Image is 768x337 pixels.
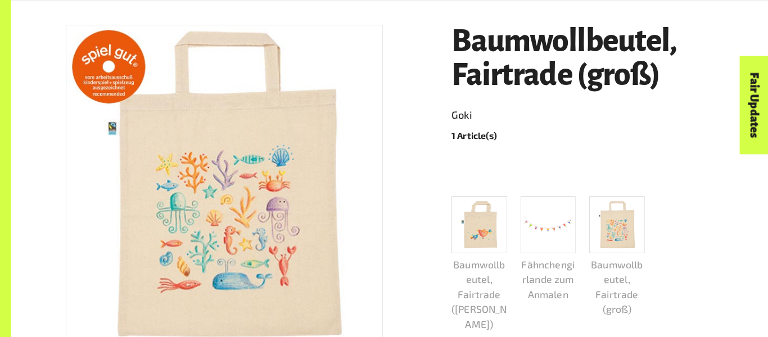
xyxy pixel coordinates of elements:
p: 1 Article(s) [451,129,713,142]
p: Baumwollbeutel, Fairtrade (groß) [589,257,645,317]
a: Goki [451,106,713,124]
a: Baumwollbeutel, Fairtrade (groß) [589,196,645,317]
p: Baumwollbeutel, Fairtrade ([PERSON_NAME]) [451,257,507,331]
a: Fähnchengirlande zum Anmalen [521,196,576,302]
h1: Baumwollbeutel, Fairtrade (groß) [451,25,713,92]
p: Fähnchengirlande zum Anmalen [521,257,576,302]
a: Baumwollbeutel, Fairtrade ([PERSON_NAME]) [451,196,507,331]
